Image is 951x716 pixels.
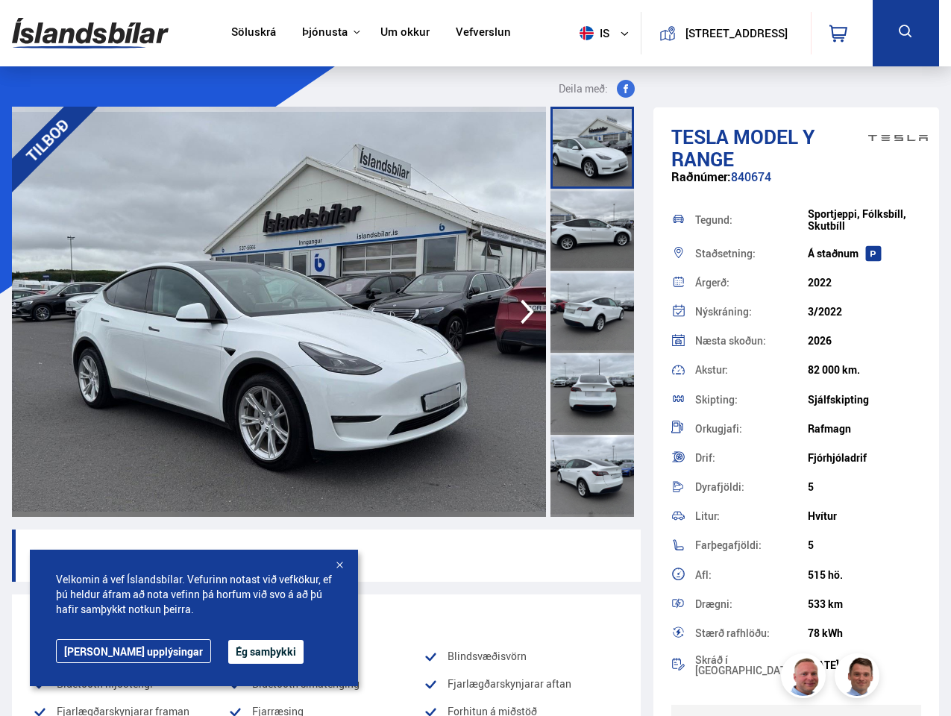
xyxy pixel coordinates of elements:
img: svg+xml;base64,PHN2ZyB4bWxucz0iaHR0cDovL3d3dy53My5vcmcvMjAwMC9zdmciIHdpZHRoPSI1MTIiIGhlaWdodD0iNT... [580,26,594,40]
a: [PERSON_NAME] upplýsingar [56,639,211,663]
div: Drif: [695,453,809,463]
div: Staðsetning: [695,248,809,259]
a: Vefverslun [456,25,511,41]
span: Raðnúmer: [671,169,731,185]
button: is [574,11,641,55]
a: Um okkur [380,25,430,41]
div: 2026 [808,335,921,347]
div: Skipting: [695,395,809,405]
div: 533 km [808,598,921,610]
button: Ég samþykki [228,640,304,664]
div: Hvítur [808,510,921,522]
div: Litur: [695,511,809,521]
a: Söluskrá [231,25,276,41]
div: Á staðnum [808,248,921,260]
img: 3514898.jpeg [12,107,546,517]
div: Sportjeppi, Fólksbíll, Skutbíll [808,208,921,232]
img: siFngHWaQ9KaOqBr.png [783,656,828,700]
div: Farþegafjöldi: [695,540,809,550]
p: Góð heilsárdekk [12,530,641,582]
div: Afl: [695,570,809,580]
button: [STREET_ADDRESS] [682,27,791,40]
button: Þjónusta [302,25,348,40]
img: FbJEzSuNWCJXmdc-.webp [837,656,882,700]
div: Tegund: [695,215,809,225]
div: 82 000 km. [808,364,921,376]
img: G0Ugv5HjCgRt.svg [12,9,169,57]
div: Næsta skoðun: [695,336,809,346]
span: Deila með: [559,80,608,98]
div: Sjálfskipting [808,394,921,406]
li: Fjarlægðarskynjarar aftan [424,675,619,693]
div: Árgerð: [695,277,809,288]
div: 78 kWh [808,627,921,639]
div: Fjórhjóladrif [808,452,921,464]
div: 840674 [671,170,921,199]
span: Model Y RANGE [671,123,815,172]
span: Velkomin á vef Íslandsbílar. Vefurinn notast við vefkökur, ef þú heldur áfram að nota vefinn þá h... [56,572,332,617]
li: Blindsvæðisvörn [424,647,619,665]
div: Orkugjafi: [695,424,809,434]
span: Tesla [671,123,729,150]
button: Deila með: [553,80,641,98]
div: 5 [808,481,921,493]
div: Skráð í [GEOGRAPHIC_DATA]: [695,655,809,676]
span: is [574,26,611,40]
div: Nýskráning: [695,307,809,317]
div: Rafmagn [808,423,921,435]
a: [STREET_ADDRESS] [650,12,802,54]
div: Drægni: [695,599,809,609]
div: 3/2022 [808,306,921,318]
div: 2022 [808,277,921,289]
div: Stærð rafhlöðu: [695,628,809,638]
div: 5 [808,539,921,551]
div: Dyrafjöldi: [695,482,809,492]
div: Akstur: [695,365,809,375]
img: brand logo [868,115,928,161]
div: 515 hö. [808,569,921,581]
